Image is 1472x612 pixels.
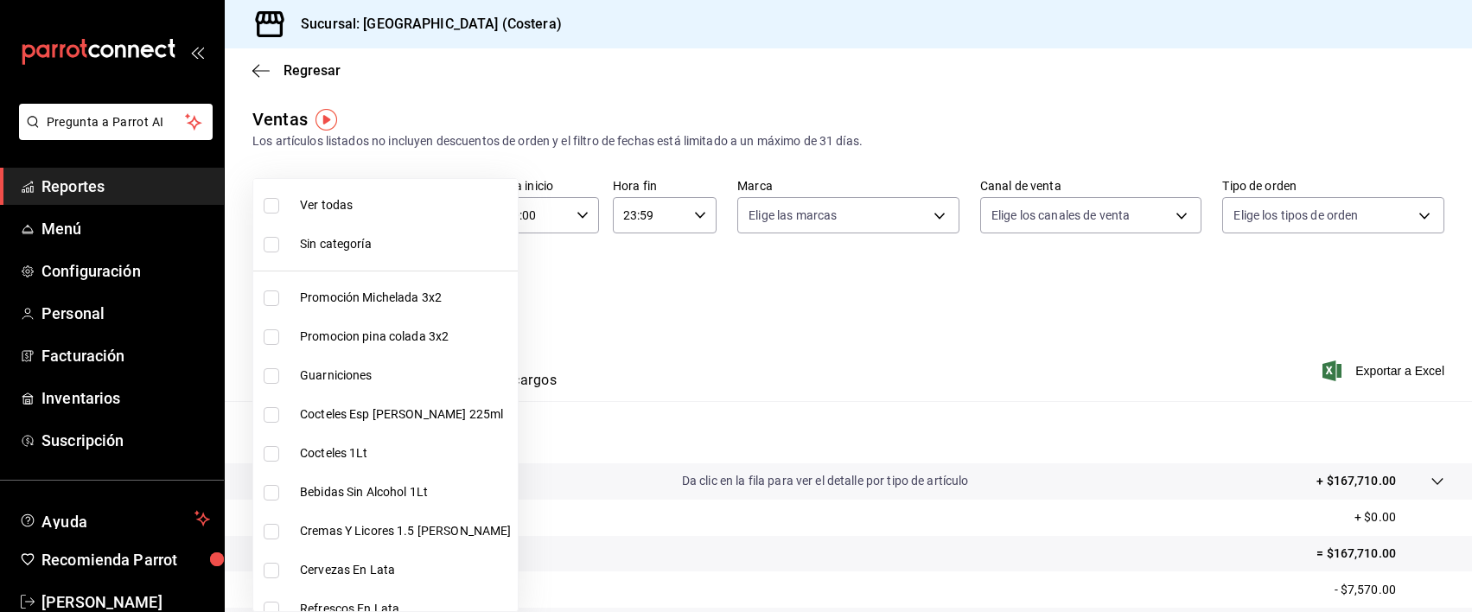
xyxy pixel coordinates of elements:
[300,522,511,540] span: Cremas Y Licores 1.5 [PERSON_NAME]
[300,367,511,385] span: Guarniciones
[300,196,511,214] span: Ver todas
[300,289,511,307] span: Promoción Michelada 3x2
[300,235,511,253] span: Sin categoría
[300,328,511,346] span: Promocion pina colada 3x2
[300,405,511,424] span: Cocteles Esp [PERSON_NAME] 225ml
[300,483,511,501] span: Bebidas Sin Alcohol 1Lt
[300,561,511,579] span: Cervezas En Lata
[300,444,511,462] span: Cocteles 1Lt
[315,109,337,131] img: Tooltip marker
